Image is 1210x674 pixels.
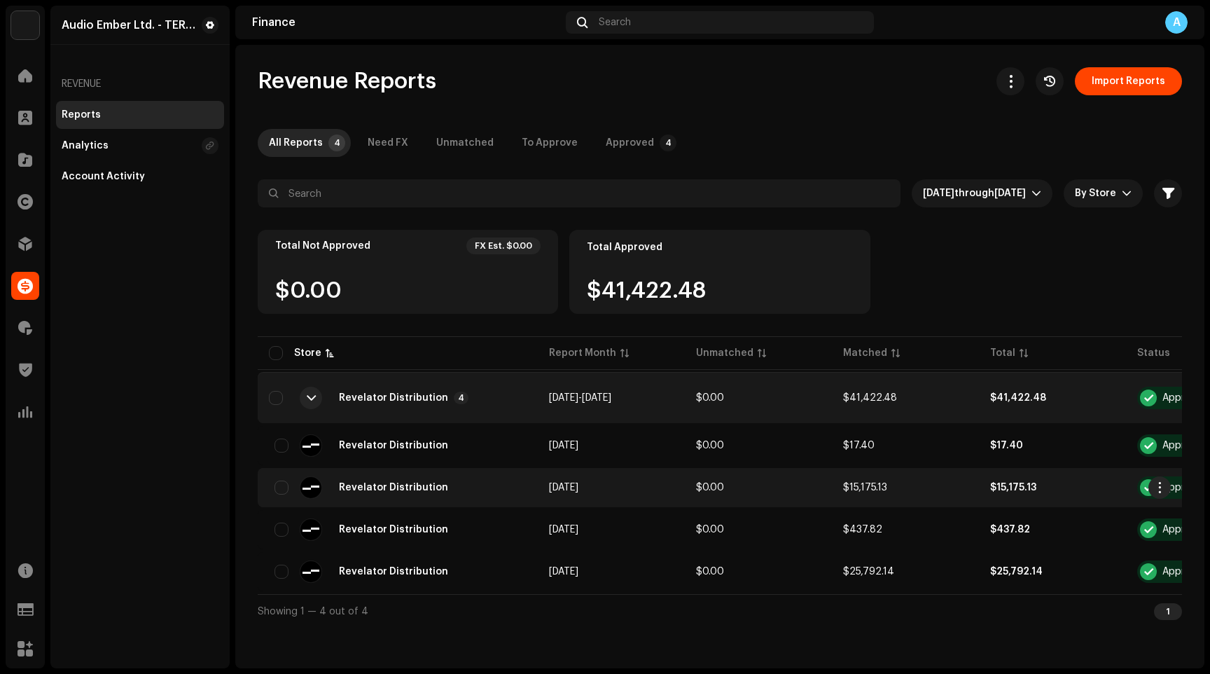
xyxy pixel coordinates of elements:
[1031,179,1041,207] div: dropdown trigger
[436,129,494,157] div: Unmatched
[994,188,1026,198] span: [DATE]
[990,441,1023,451] span: $17.40
[258,179,900,207] input: Search
[660,135,676,151] p-badge: 4
[252,17,560,28] div: Finance
[843,393,897,403] span: $41,422.48
[606,129,654,157] div: Approved
[843,441,875,451] span: $17.40
[339,441,448,451] span: Revelator Distribution
[843,346,887,360] div: Matched
[62,20,196,31] div: Audio Ember Ltd. - TERMINATED
[696,525,724,535] span: $0.00
[56,101,224,129] re-m-nav-item: Reports
[923,188,954,198] span: [DATE]
[294,346,321,360] div: Store
[269,129,323,157] div: All Reports
[696,393,724,403] span: $0.00
[549,483,578,493] span: [DATE]
[368,129,408,157] div: Need FX
[990,567,1043,577] span: $25,792.14
[475,240,532,252] div: FX Est. $0.00
[328,135,345,151] p-badge: 4
[990,393,1046,403] span: $41,422.48
[843,483,887,493] span: $15,175.13
[339,567,448,577] span: Revelator Distribution
[549,393,611,403] span: -
[954,188,994,198] span: through
[258,67,436,95] span: Revenue Reports
[1162,393,1208,403] div: Approved
[62,140,109,151] div: Analytics
[275,240,370,252] div: Total Not Approved
[990,525,1030,535] span: $437.82
[696,483,724,493] span: $0.00
[549,525,578,535] span: [DATE]
[1092,67,1165,95] span: Import Reports
[843,525,882,535] span: $437.82
[696,346,753,360] div: Unmatched
[582,393,611,403] span: [DATE]
[843,567,894,577] span: $25,792.14
[990,346,1015,360] div: Total
[696,567,724,577] span: $0.00
[990,483,1036,493] span: $15,175.13
[62,171,145,182] div: Account Activity
[62,109,101,121] div: Reports
[454,392,468,404] p-badge: 4
[1154,603,1182,620] div: 1
[1075,179,1122,207] span: By Store
[549,567,578,577] span: [DATE]
[1122,179,1132,207] div: dropdown trigger
[1165,11,1188,34] div: A
[339,393,448,403] div: Revelator Distribution
[56,67,224,101] re-a-nav-header: Revenue
[549,346,616,360] div: Report Month
[1075,67,1182,95] button: Import Reports
[522,129,578,157] div: To Approve
[549,441,578,451] span: [DATE]
[258,607,368,617] span: Showing 1 — 4 out of 4
[56,163,224,191] re-m-nav-item: Account Activity
[549,393,578,403] span: [DATE]
[923,179,1031,207] span: Last 3 months
[599,17,631,28] span: Search
[56,132,224,160] re-m-nav-item: Analytics
[11,11,39,39] img: 27b131dc-3d3e-418c-8b90-e790972be9c0
[339,483,448,493] span: Revelator Distribution
[339,525,448,535] span: Revelator Distribution
[587,242,662,253] div: Total Approved
[696,441,724,451] span: $0.00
